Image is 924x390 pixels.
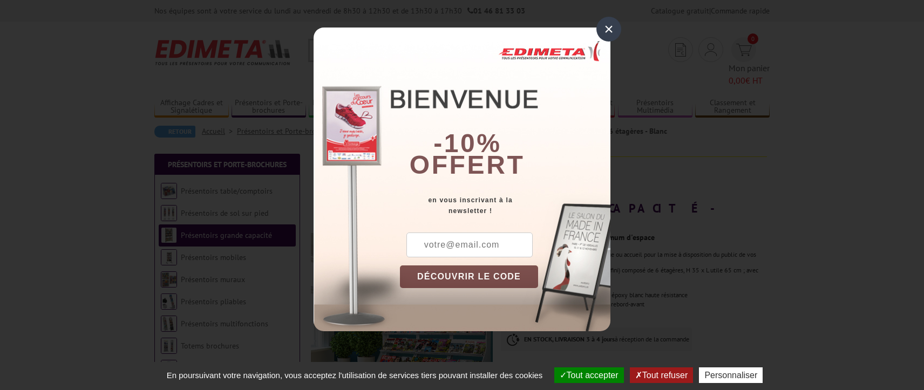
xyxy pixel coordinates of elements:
b: -10% [433,129,501,158]
div: × [596,17,621,42]
button: Tout refuser [630,367,693,383]
button: Personnaliser (fenêtre modale) [699,367,763,383]
button: Tout accepter [554,367,624,383]
button: DÉCOUVRIR LE CODE [400,265,538,288]
font: offert [410,150,525,179]
div: en vous inscrivant à la newsletter ! [400,195,610,216]
span: En poursuivant votre navigation, vous acceptez l'utilisation de services tiers pouvant installer ... [161,371,548,380]
input: votre@email.com [406,232,533,257]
